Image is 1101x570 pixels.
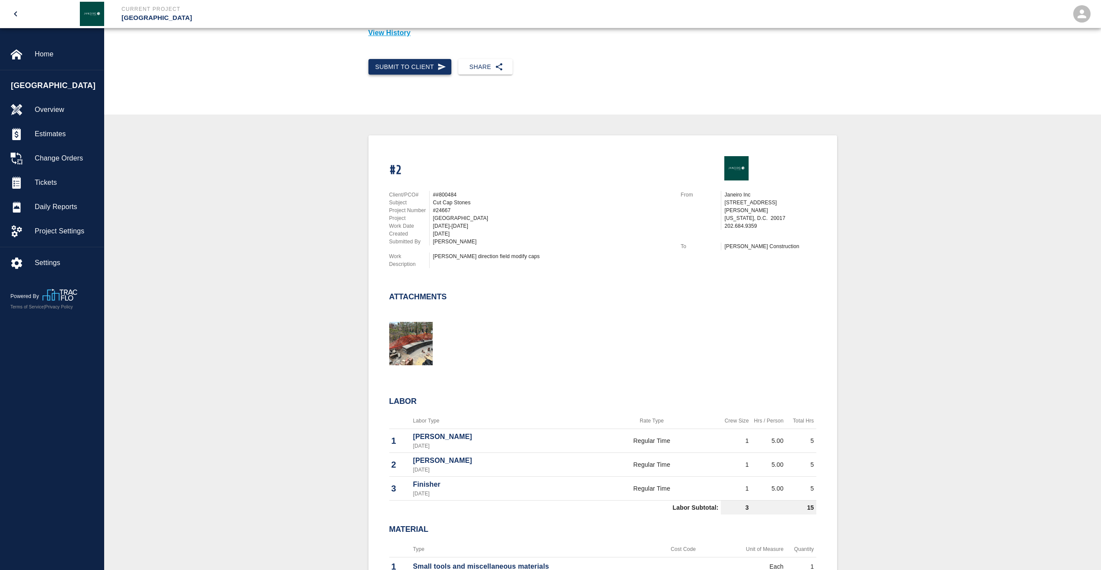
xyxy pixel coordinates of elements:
p: Finisher [413,479,581,490]
span: Change Orders [35,153,97,164]
span: Tickets [35,177,97,188]
p: Work Description [389,252,429,268]
td: 1 [721,453,751,477]
th: Crew Size [721,413,751,429]
p: [PERSON_NAME] Construction [725,242,816,250]
p: View History [368,28,837,38]
img: thumbnail [389,322,433,365]
img: Janeiro Inc [80,2,104,26]
p: From [681,191,721,199]
button: Submit to Client [368,59,452,75]
button: Share [458,59,513,75]
p: Work Date [389,222,429,230]
p: 202.684.9359 [725,222,816,230]
td: Regular Time [583,429,720,453]
span: Daily Reports [35,202,97,212]
th: Unit of Measure [713,541,786,557]
a: Terms of Service [10,305,44,309]
th: Quantity [786,541,816,557]
p: 3 [391,482,409,495]
div: [DATE]-[DATE] [433,222,670,230]
button: open drawer [5,3,26,24]
td: Regular Time [583,453,720,477]
td: Regular Time [583,477,720,501]
a: Privacy Policy [45,305,73,309]
img: Janeiro Inc [724,156,749,180]
td: 5.00 [751,477,786,501]
h2: Labor [389,397,816,406]
span: [GEOGRAPHIC_DATA] [11,80,99,92]
div: #24667 [433,206,670,214]
p: Subject [389,199,429,206]
td: Labor Subtotal: [389,501,721,515]
span: Home [35,49,97,59]
td: 5 [786,477,816,501]
p: Client/PCO# [389,191,429,199]
p: [PERSON_NAME] [413,455,581,466]
td: 1 [721,429,751,453]
th: Hrs / Person [751,413,786,429]
h2: Attachments [389,292,447,302]
span: Estimates [35,129,97,139]
span: Project Settings [35,226,97,236]
td: 15 [751,501,816,515]
p: 2 [391,458,409,471]
p: [STREET_ADDRESS][PERSON_NAME] [US_STATE], D.C. 20017 [725,199,816,222]
td: 1 [721,477,751,501]
th: Rate Type [583,413,720,429]
td: 5.00 [751,453,786,477]
iframe: Chat Widget [1058,528,1101,570]
th: Cost Code [653,541,713,557]
p: Project Number [389,206,429,214]
div: Cut Cap Stones [433,199,670,206]
p: Project [389,214,429,222]
div: [GEOGRAPHIC_DATA] [433,214,670,222]
th: Labor Type [411,413,583,429]
td: 5.00 [751,429,786,453]
td: 3 [721,501,751,515]
span: Settings [35,258,97,268]
div: [DATE] [433,230,670,238]
p: [PERSON_NAME] [413,432,581,442]
h2: Material [389,525,816,534]
p: Created [389,230,429,238]
img: TracFlo [43,289,77,301]
td: 5 [786,453,816,477]
p: Janeiro Inc [725,191,816,199]
th: Total Hrs [786,413,816,429]
p: [DATE] [413,442,581,450]
p: [DATE] [413,466,581,474]
td: 5 [786,429,816,453]
p: 1 [391,434,409,447]
div: ##800484 [433,191,670,199]
p: Submitted By [389,238,429,246]
th: Type [411,541,654,557]
div: [PERSON_NAME] [433,238,670,246]
p: Powered By [10,292,43,300]
span: Overview [35,105,97,115]
h1: #2 [389,163,670,178]
p: [GEOGRAPHIC_DATA] [122,13,598,23]
p: To [681,242,721,250]
p: [DATE] [413,490,581,498]
p: Current Project [122,5,598,13]
span: | [44,305,45,309]
div: [PERSON_NAME] direction field modify caps [433,252,670,260]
